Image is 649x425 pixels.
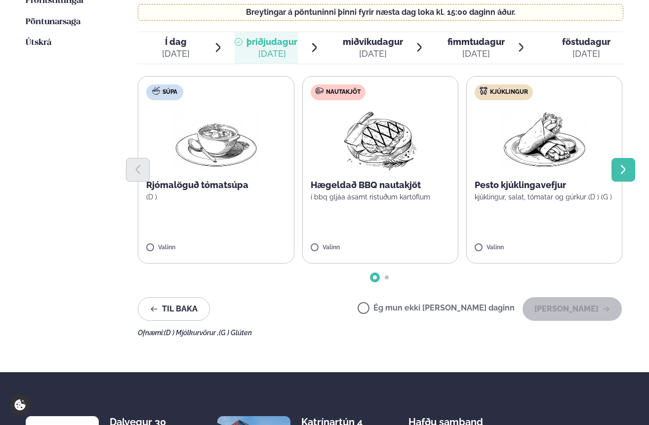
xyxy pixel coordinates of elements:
p: (D ) [146,193,285,201]
div: [DATE] [447,48,505,60]
a: Pöntunarsaga [26,16,81,28]
span: Kjúklingur [490,88,528,96]
img: soup.svg [152,87,160,95]
span: (G ) Glúten [219,329,252,337]
img: Soup.png [173,108,260,171]
span: föstudagur [562,37,610,47]
span: Pöntunarsaga [26,18,81,26]
span: miðvikudagur [343,37,403,47]
span: Í dag [162,36,190,48]
span: Nautakjöt [326,88,361,96]
button: Previous slide [126,158,150,182]
p: Hægeldað BBQ nautakjöt [311,179,450,191]
button: Next slide [611,158,635,182]
div: [DATE] [562,48,610,60]
span: fimmtudagur [447,37,505,47]
img: beef.svg [316,87,324,95]
p: Rjómalöguð tómatsúpa [146,179,285,191]
div: Ofnæmi: [138,329,623,337]
span: Go to slide 1 [373,275,377,279]
span: þriðjudagur [246,37,297,47]
p: kjúklingur, salat, tómatar og gúrkur (D ) (G ) [475,193,614,201]
div: [DATE] [162,48,190,60]
img: chicken.svg [480,87,487,95]
img: Beef-Meat.png [337,108,424,171]
span: (D ) Mjólkurvörur , [164,329,219,337]
p: Breytingar á pöntuninni þinni fyrir næsta dag loka kl. 15:00 daginn áður. [148,8,613,16]
p: Pesto kjúklingavefjur [475,179,614,191]
img: Wraps.png [501,108,588,171]
span: Súpa [162,88,177,96]
p: í bbq gljáa ásamt ristuðum kartöflum [311,193,450,201]
button: [PERSON_NAME] [523,297,622,321]
a: Cookie settings [10,395,30,415]
span: Go to slide 2 [385,275,389,279]
a: Útskrá [26,37,51,49]
span: Útskrá [26,39,51,47]
div: [DATE] [246,48,297,60]
button: Til baka [138,297,210,321]
div: [DATE] [343,48,403,60]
